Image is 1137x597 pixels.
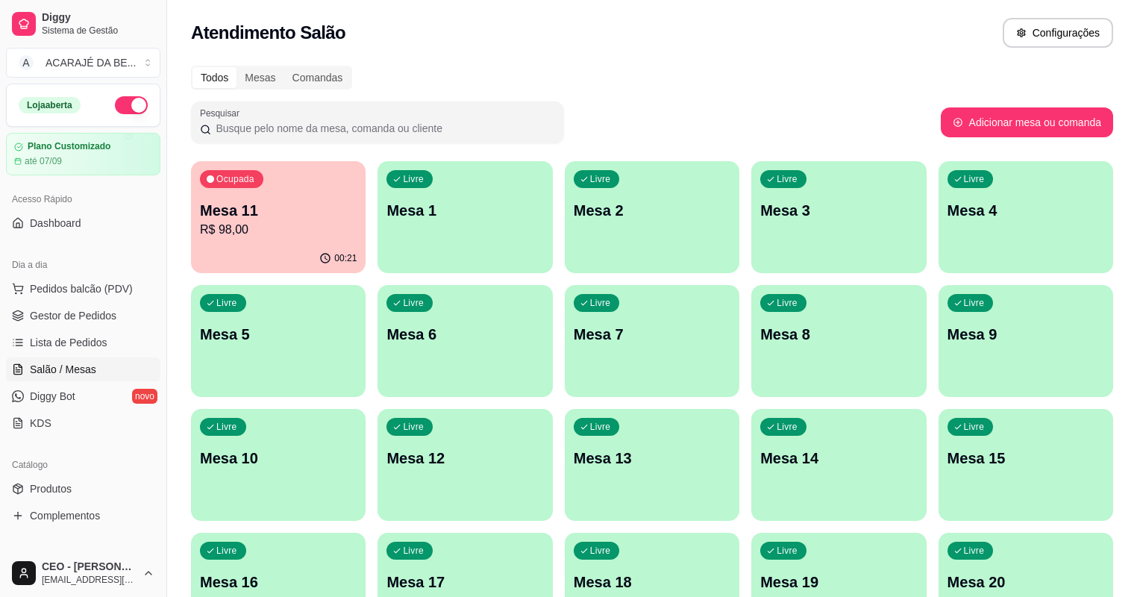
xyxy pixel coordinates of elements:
[30,308,116,323] span: Gestor de Pedidos
[191,21,345,45] h2: Atendimento Salão
[19,97,81,113] div: Loja aberta
[334,252,357,264] p: 00:21
[386,448,543,469] p: Mesa 12
[200,200,357,221] p: Mesa 11
[590,297,611,309] p: Livre
[760,448,917,469] p: Mesa 14
[191,161,366,273] button: OcupadaMesa 11R$ 98,0000:21
[760,324,917,345] p: Mesa 8
[200,324,357,345] p: Mesa 5
[574,200,730,221] p: Mesa 2
[6,48,160,78] button: Select a team
[30,508,100,523] span: Complementos
[590,545,611,557] p: Livre
[6,133,160,175] a: Plano Customizadoaté 07/09
[30,335,107,350] span: Lista de Pedidos
[386,200,543,221] p: Mesa 1
[30,416,51,431] span: KDS
[6,304,160,328] a: Gestor de Pedidos
[284,67,351,88] div: Comandas
[211,121,555,136] input: Pesquisar
[947,324,1104,345] p: Mesa 9
[574,572,730,593] p: Mesa 18
[192,67,237,88] div: Todos
[947,448,1104,469] p: Mesa 15
[941,107,1113,137] button: Adicionar mesa ou comanda
[42,11,154,25] span: Diggy
[565,409,739,521] button: LivreMesa 13
[777,173,798,185] p: Livre
[386,324,543,345] p: Mesa 6
[378,161,552,273] button: LivreMesa 1
[200,572,357,593] p: Mesa 16
[964,173,985,185] p: Livre
[6,504,160,528] a: Complementos
[6,6,160,42] a: DiggySistema de Gestão
[590,173,611,185] p: Livre
[574,448,730,469] p: Mesa 13
[191,285,366,397] button: LivreMesa 5
[46,55,136,70] div: ACARAJÉ DA BE ...
[42,25,154,37] span: Sistema de Gestão
[6,357,160,381] a: Salão / Mesas
[200,107,245,119] label: Pesquisar
[42,574,137,586] span: [EMAIL_ADDRESS][DOMAIN_NAME]
[237,67,284,88] div: Mesas
[42,560,137,574] span: CEO - [PERSON_NAME]
[939,161,1113,273] button: LivreMesa 4
[751,409,926,521] button: LivreMesa 14
[30,216,81,231] span: Dashboard
[6,555,160,591] button: CEO - [PERSON_NAME][EMAIL_ADDRESS][DOMAIN_NAME]
[378,285,552,397] button: LivreMesa 6
[216,297,237,309] p: Livre
[216,545,237,557] p: Livre
[964,421,985,433] p: Livre
[574,324,730,345] p: Mesa 7
[25,155,62,167] article: até 07/09
[1003,18,1113,48] button: Configurações
[6,277,160,301] button: Pedidos balcão (PDV)
[947,572,1104,593] p: Mesa 20
[777,421,798,433] p: Livre
[964,297,985,309] p: Livre
[6,331,160,354] a: Lista de Pedidos
[30,481,72,496] span: Produtos
[216,421,237,433] p: Livre
[403,545,424,557] p: Livre
[28,141,110,152] article: Plano Customizado
[403,297,424,309] p: Livre
[6,384,160,408] a: Diggy Botnovo
[200,221,357,239] p: R$ 98,00
[565,285,739,397] button: LivreMesa 7
[403,421,424,433] p: Livre
[6,477,160,501] a: Produtos
[760,572,917,593] p: Mesa 19
[216,173,254,185] p: Ocupada
[947,200,1104,221] p: Mesa 4
[939,409,1113,521] button: LivreMesa 15
[200,448,357,469] p: Mesa 10
[6,453,160,477] div: Catálogo
[30,362,96,377] span: Salão / Mesas
[386,572,543,593] p: Mesa 17
[6,253,160,277] div: Dia a dia
[939,285,1113,397] button: LivreMesa 9
[964,545,985,557] p: Livre
[777,297,798,309] p: Livre
[6,411,160,435] a: KDS
[19,55,34,70] span: A
[30,389,75,404] span: Diggy Bot
[30,281,133,296] span: Pedidos balcão (PDV)
[760,200,917,221] p: Mesa 3
[378,409,552,521] button: LivreMesa 12
[115,96,148,114] button: Alterar Status
[751,161,926,273] button: LivreMesa 3
[751,285,926,397] button: LivreMesa 8
[6,187,160,211] div: Acesso Rápido
[403,173,424,185] p: Livre
[565,161,739,273] button: LivreMesa 2
[590,421,611,433] p: Livre
[777,545,798,557] p: Livre
[6,211,160,235] a: Dashboard
[191,409,366,521] button: LivreMesa 10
